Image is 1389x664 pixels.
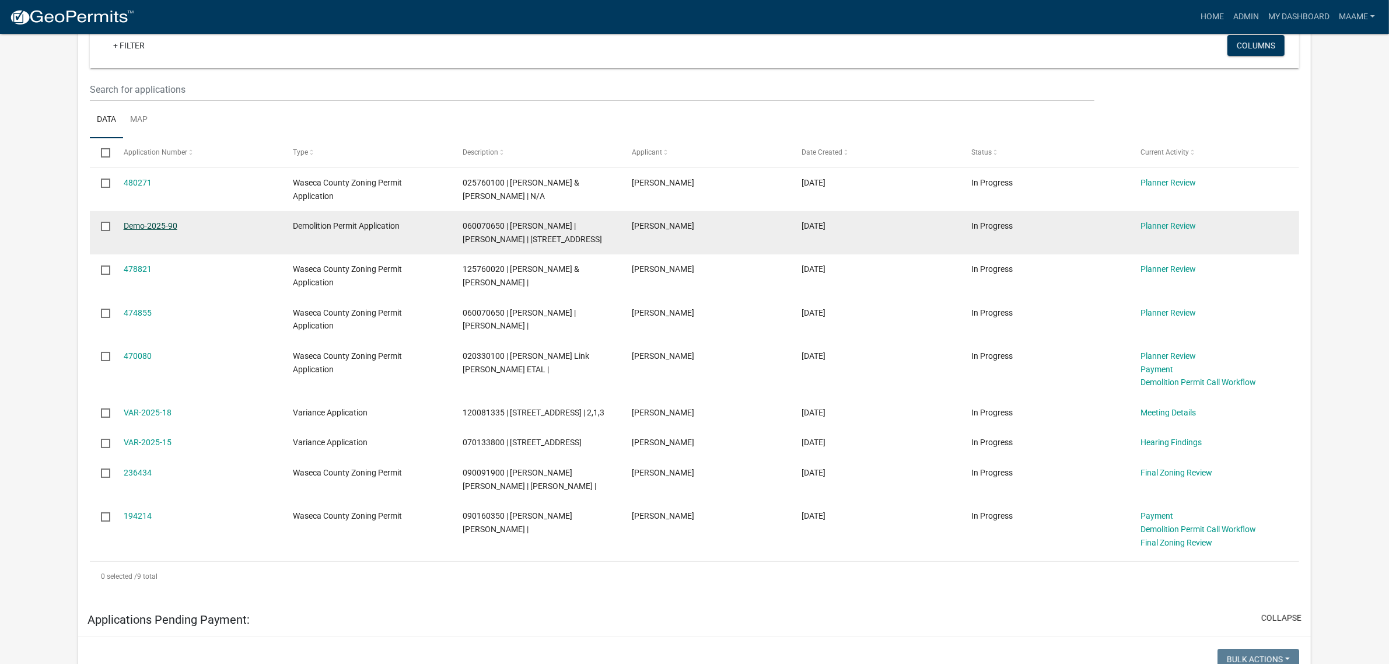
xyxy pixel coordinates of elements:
[1141,178,1196,187] a: Planner Review
[632,438,695,447] span: Matt Holland
[632,221,695,230] span: Jacob Wolff
[282,138,452,166] datatable-header-cell: Type
[90,102,123,139] a: Data
[632,264,695,274] span: William Poppe
[1141,365,1174,374] a: Payment
[971,308,1013,317] span: In Progress
[124,351,152,361] a: 470080
[632,178,695,187] span: Lucas Boelter
[293,178,402,201] span: Waseca County Zoning Permit Application
[632,148,663,156] span: Applicant
[1227,35,1285,56] button: Columns
[632,351,695,361] span: Jennifer VonEnde
[90,562,1299,591] div: 9 total
[971,408,1013,417] span: In Progress
[124,511,152,520] a: 194214
[971,221,1013,230] span: In Progress
[971,351,1013,361] span: In Progress
[1141,511,1174,520] a: Payment
[1141,264,1196,274] a: Planner Review
[293,438,368,447] span: Variance Application
[293,408,368,417] span: Variance Application
[124,264,152,274] a: 478821
[971,438,1013,447] span: In Progress
[802,221,825,230] span: 09/16/2025
[802,408,825,417] span: 08/27/2025
[1141,438,1202,447] a: Hearing Findings
[112,138,282,166] datatable-header-cell: Application Number
[104,35,154,56] a: + Filter
[971,148,992,156] span: Status
[463,308,576,331] span: 060070650 | JACOB M WOLFF | DANIELLE C WOLFF |
[1264,6,1334,28] a: My Dashboard
[1141,221,1196,230] a: Planner Review
[1141,308,1196,317] a: Planner Review
[124,148,187,156] span: Application Number
[802,308,825,317] span: 09/07/2025
[463,178,579,201] span: 025760100 | LUCAS & ARIANA L BOELTER | N/A
[971,511,1013,520] span: In Progress
[463,511,572,534] span: 090160350 | SONIA DOMINGUEZ LARA |
[971,468,1013,477] span: In Progress
[1334,6,1380,28] a: Maame
[463,148,498,156] span: Description
[802,511,825,520] span: 11/21/2023
[293,468,402,477] span: Waseca County Zoning Permit
[632,408,695,417] span: ERIN EDWARDS
[1129,138,1299,166] datatable-header-cell: Current Activity
[293,308,402,331] span: Waseca County Zoning Permit Application
[463,264,579,287] span: 125760020 | LISA K & WILLIAM K POPPE |
[452,138,621,166] datatable-header-cell: Description
[790,138,960,166] datatable-header-cell: Date Created
[802,178,825,187] span: 09/18/2025
[632,308,695,317] span: Jacob Wolff
[1229,6,1264,28] a: Admin
[463,351,589,374] span: 020330100 | Laura Link Stewart ETAL |
[124,178,152,187] a: 480271
[1196,6,1229,28] a: Home
[293,148,308,156] span: Type
[1141,538,1213,547] a: Final Zoning Review
[293,511,402,520] span: Waseca County Zoning Permit
[971,264,1013,274] span: In Progress
[101,572,137,581] span: 0 selected /
[1141,148,1189,156] span: Current Activity
[123,102,155,139] a: Map
[971,178,1013,187] span: In Progress
[293,264,402,287] span: Waseca County Zoning Permit Application
[1141,468,1213,477] a: Final Zoning Review
[90,138,112,166] datatable-header-cell: Select
[293,351,402,374] span: Waseca County Zoning Permit Application
[1141,351,1196,361] a: Planner Review
[802,351,825,361] span: 08/27/2025
[632,511,695,520] span: Sonia Lara
[124,308,152,317] a: 474855
[1141,408,1196,417] a: Meeting Details
[1141,378,1257,387] a: Demolition Permit Call Workflow
[802,438,825,447] span: 05/28/2025
[463,221,602,244] span: 060070650 | JACOB M WOLFF | DANIELLE C WOLFF | 42860 CO LINE RD
[632,468,695,477] span: Becky Brewer
[1261,612,1301,624] button: collapse
[463,468,596,491] span: 090091900 | WILLIAM DEREK BREWER | BECKY BREWER |
[463,438,582,447] span: 070133800 | 17674 240TH ST | 8
[802,148,842,156] span: Date Created
[124,468,152,477] a: 236434
[463,408,604,417] span: 120081335 | 37516 CLEAR LAKE DR | 2,1,3
[90,78,1094,102] input: Search for applications
[293,221,400,230] span: Demolition Permit Application
[802,468,825,477] span: 03/22/2024
[124,221,177,230] a: Demo-2025-90
[960,138,1130,166] datatable-header-cell: Status
[124,438,172,447] a: VAR-2025-15
[621,138,790,166] datatable-header-cell: Applicant
[124,408,172,417] a: VAR-2025-18
[88,613,250,627] h5: Applications Pending Payment:
[802,264,825,274] span: 09/15/2025
[1141,525,1257,534] a: Demolition Permit Call Workflow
